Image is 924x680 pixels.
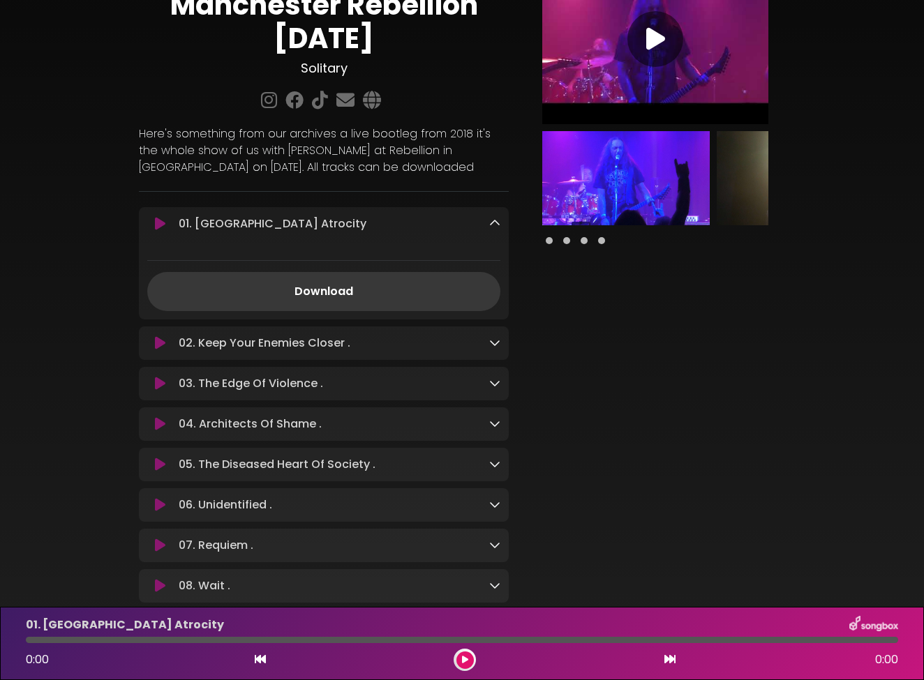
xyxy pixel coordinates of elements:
[179,577,230,594] p: 08. Wait .
[875,651,898,668] span: 0:00
[179,537,253,554] p: 07. Requiem .
[26,617,224,633] p: 01. [GEOGRAPHIC_DATA] Atrocity
[849,616,898,634] img: songbox-logo-white.png
[139,126,509,176] p: Here's something from our archives a live bootleg from 2018 it's the whole show of us with [PERSO...
[179,416,322,432] p: 04. Architects Of Shame .
[147,272,500,311] a: Download
[139,61,509,76] h3: Solitary
[26,651,49,667] span: 0:00
[179,216,366,232] p: 01. [GEOGRAPHIC_DATA] Atrocity
[179,497,272,513] p: 06. Unidentified .
[717,131,884,225] img: R8MZ3GZHRjeAylCEfuDD
[179,335,350,352] p: 02. Keep Your Enemies Closer .
[179,456,375,473] p: 05. The Diseased Heart Of Society .
[542,131,710,225] img: DrAV7bORb2zUTuFbd75Y
[179,375,323,392] p: 03. The Edge Of Violence .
